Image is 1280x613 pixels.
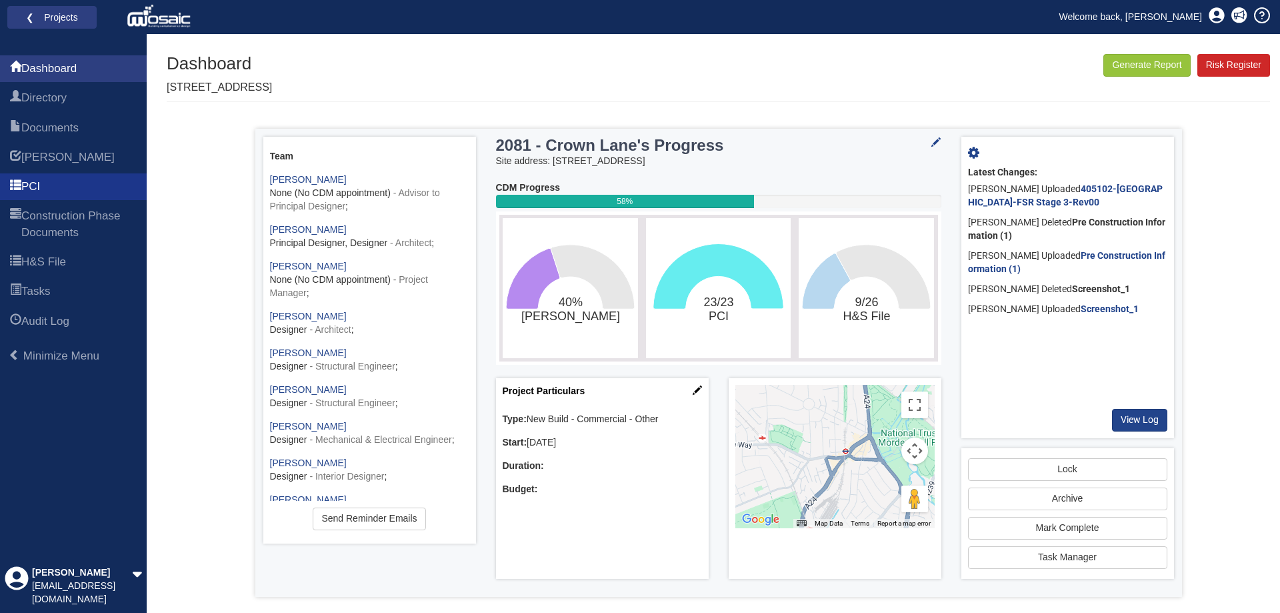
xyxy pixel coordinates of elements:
[270,223,469,250] div: ;
[270,420,469,447] div: ;
[10,61,21,77] span: Dashboard
[270,311,347,322] a: [PERSON_NAME]
[309,471,384,482] span: - Interior Designer
[270,274,391,285] span: None (No CDM appointment)
[739,511,783,528] a: Open this area in Google Maps (opens a new window)
[309,361,395,372] span: - Structural Engineer
[503,413,702,426] div: New Build - Commercial - Other
[270,398,307,408] span: Designer
[32,580,132,606] div: [EMAIL_ADDRESS][DOMAIN_NAME]
[127,3,194,30] img: logo_white.png
[968,488,1167,510] button: Archive
[802,221,931,355] svg: 9/26​H&S File
[309,398,395,408] span: - Structural Engineer
[1103,54,1190,77] button: Generate Report
[10,255,21,271] span: H&S File
[1197,54,1270,77] a: Risk Register
[709,310,729,323] tspan: PCI
[21,120,79,136] span: Documents
[496,195,754,208] div: 58%
[270,384,469,410] div: ;
[270,237,388,248] span: Principal Designer, Designer
[270,347,469,374] div: ;
[901,392,928,418] button: Toggle fullscreen view
[270,173,469,213] div: ;
[5,566,29,606] div: Profile
[309,434,451,445] span: - Mechanical & Electrical Engineer
[703,295,733,323] text: 23/23
[503,484,538,494] b: Budget:
[10,150,21,166] span: HARI
[797,519,806,528] button: Keyboard shortcuts
[270,187,391,198] span: None (No CDM appointment)
[739,511,783,528] img: Google
[270,187,440,211] span: - Advisor to Principal Designer
[968,183,1163,207] a: 405102-[GEOGRAPHIC_DATA]-FSR Stage 3-Rev00
[1223,553,1270,603] iframe: Chat
[16,9,88,26] a: ❮ Projects
[270,434,307,445] span: Designer
[968,213,1167,246] div: [PERSON_NAME] Deleted
[10,179,21,195] span: PCI
[901,486,928,512] button: Drag Pegman onto the map to open Street View
[23,350,99,362] span: Minimize Menu
[496,181,941,195] div: CDM Progress
[968,166,1167,179] div: Latest Changes:
[270,310,469,337] div: ;
[9,350,20,361] span: Minimize Menu
[968,517,1167,540] a: Mark Complete
[270,261,347,271] a: [PERSON_NAME]
[270,494,469,520] div: ;
[496,137,864,154] h3: 2081 - Crown Lane's Progress
[968,299,1167,320] div: [PERSON_NAME] Uploaded
[270,324,307,335] span: Designer
[270,224,347,235] a: [PERSON_NAME]
[270,471,307,482] span: Designer
[21,254,66,270] span: H&S File
[167,54,272,73] h1: Dashboard
[843,295,891,323] text: 9/26
[506,221,635,355] svg: 40%​HARI
[32,566,132,580] div: [PERSON_NAME]
[815,519,843,528] button: Map Data
[503,437,527,448] b: Start:
[270,457,469,484] div: ;
[21,179,40,195] span: PCI
[270,458,347,468] a: [PERSON_NAME]
[10,209,21,241] span: Construction Phase Documents
[503,414,527,424] b: Type:
[503,436,702,450] div: [DATE]
[968,458,1167,481] a: Lock
[21,283,50,299] span: Tasks
[968,546,1167,569] a: Task Manager
[1081,303,1139,314] a: Screenshot_1
[851,520,869,527] a: Terms (opens in new tab)
[521,310,619,324] tspan: [PERSON_NAME]
[10,121,21,137] span: Documents
[313,508,425,530] a: Send Reminder Emails
[270,384,347,395] a: [PERSON_NAME]
[270,150,469,163] div: Team
[21,314,69,330] span: Audit Log
[270,494,347,505] a: [PERSON_NAME]
[10,91,21,107] span: Directory
[649,221,787,355] svg: 23/23​PCI
[309,324,351,335] span: - Architect
[270,260,469,300] div: ;
[503,386,585,396] a: Project Particulars
[901,438,928,464] button: Map camera controls
[21,90,67,106] span: Directory
[270,174,347,185] a: [PERSON_NAME]
[1049,7,1212,27] a: Welcome back, [PERSON_NAME]
[843,310,891,323] tspan: H&S File
[968,246,1167,279] div: [PERSON_NAME] Uploaded
[21,149,115,165] span: HARI
[968,250,1165,274] b: Pre Construction Information (1)
[270,274,428,298] span: - Project Manager
[877,520,931,527] a: Report a map error
[496,155,941,168] div: Site address: [STREET_ADDRESS]
[503,460,544,471] b: Duration:
[10,284,21,300] span: Tasks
